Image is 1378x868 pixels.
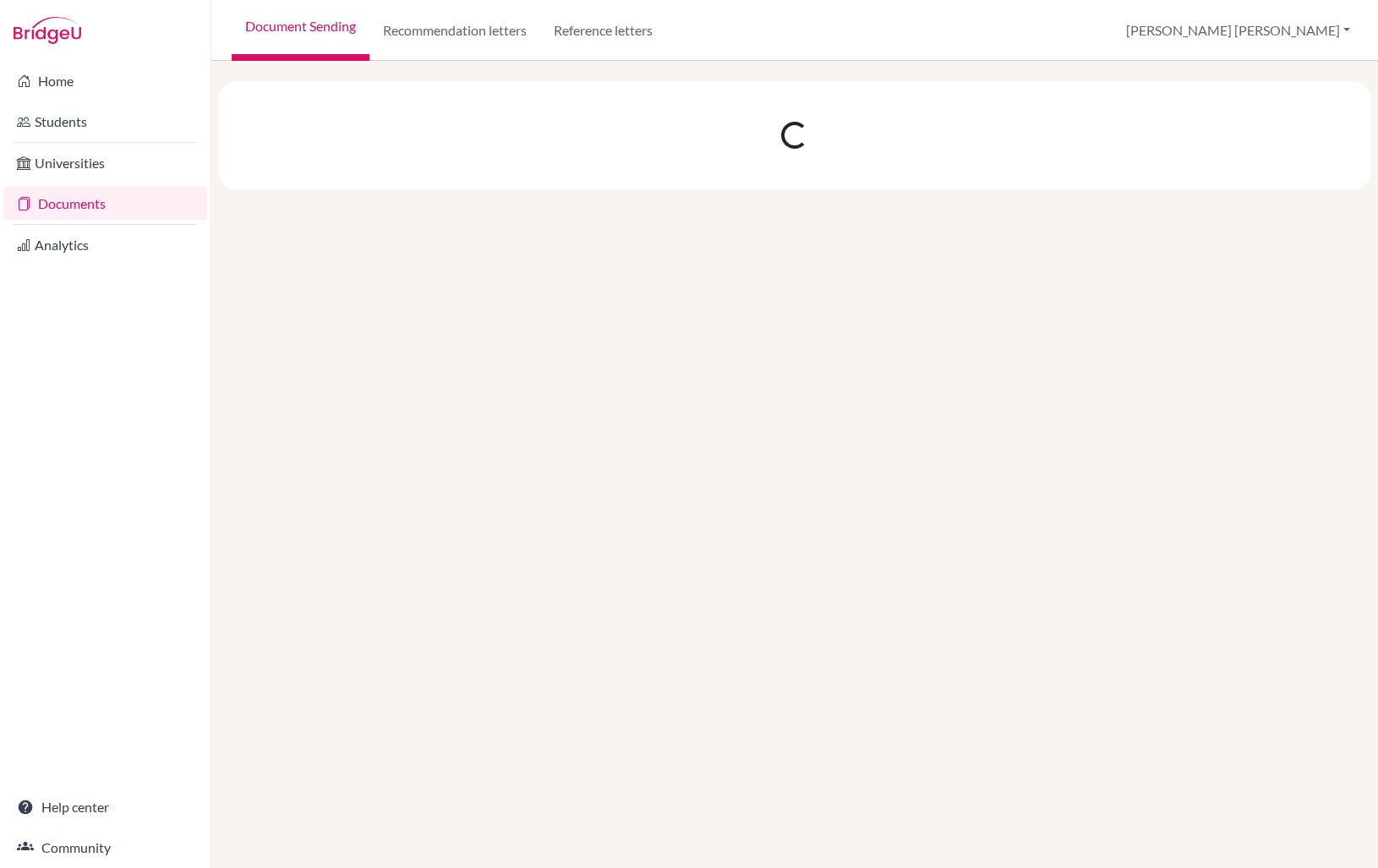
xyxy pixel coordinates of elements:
[3,228,207,262] a: Analytics
[3,64,207,98] a: Home
[3,146,207,180] a: Universities
[3,105,207,139] a: Students
[3,831,207,865] a: Community
[1118,14,1358,46] button: [PERSON_NAME] [PERSON_NAME]
[3,187,207,221] a: Documents
[14,17,81,44] img: Bridge-U
[3,790,207,824] a: Help center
